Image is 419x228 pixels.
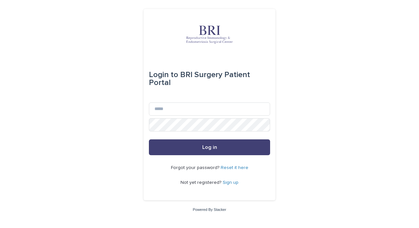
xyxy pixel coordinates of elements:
[149,139,270,155] button: Log in
[221,165,248,170] a: Reset it here
[170,25,249,44] img: oRmERfgFTTevZZKagoCM
[202,145,217,150] span: Log in
[193,208,226,212] a: Powered By Stacker
[223,180,238,185] a: Sign up
[149,71,178,79] span: Login to
[181,180,223,185] span: Not yet registered?
[149,66,270,92] div: BRI Surgery Patient Portal
[171,165,221,170] span: Forgot your password?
